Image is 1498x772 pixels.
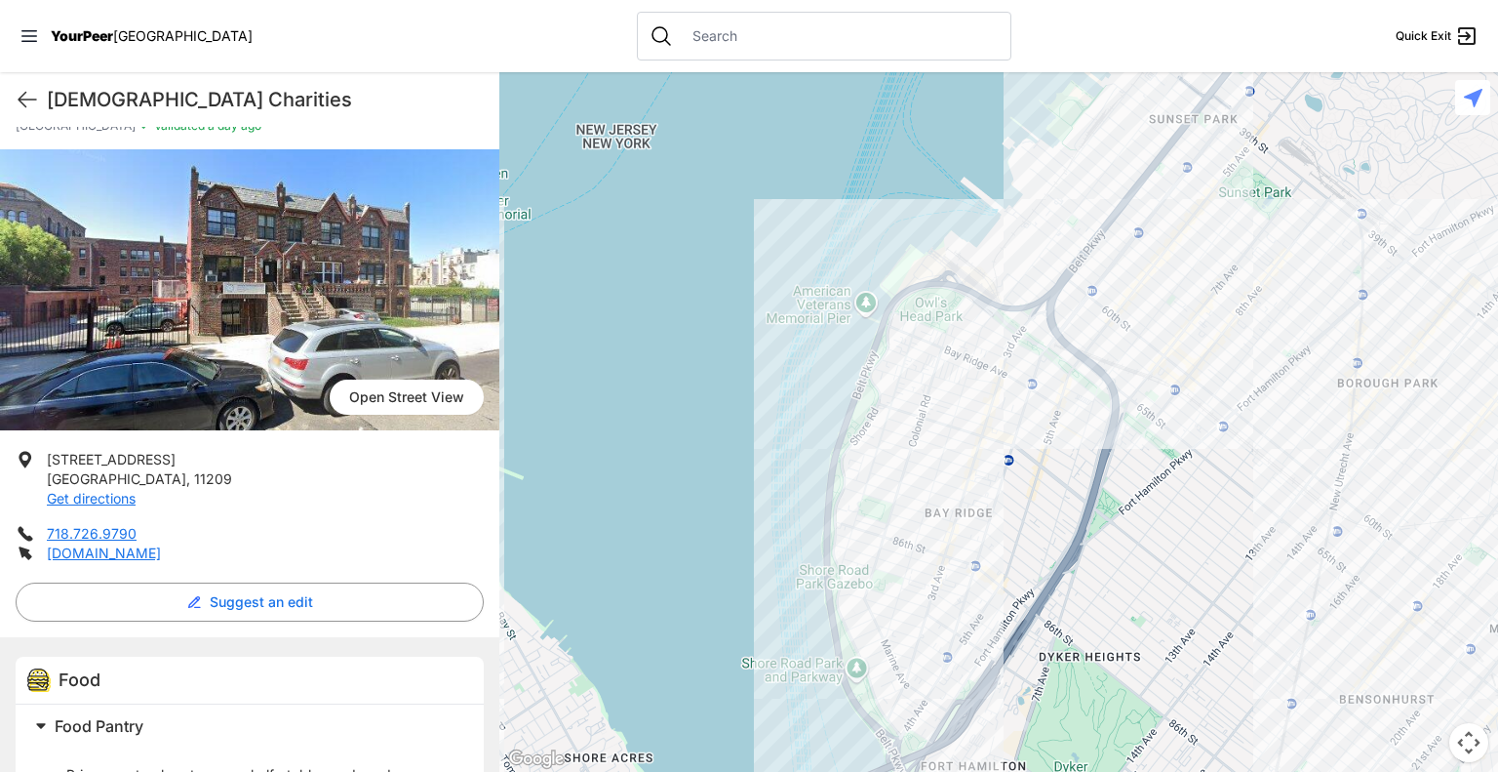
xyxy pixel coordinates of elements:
[194,470,232,487] span: 11209
[1396,28,1451,44] span: Quick Exit
[55,716,143,736] span: Food Pantry
[330,380,484,415] span: Open Street View
[51,30,253,42] a: YourPeer[GEOGRAPHIC_DATA]
[47,525,137,542] a: 718.726.9790
[681,26,999,46] input: Search
[1449,723,1488,762] button: Map camera controls
[1396,24,1478,48] a: Quick Exit
[210,592,313,612] span: Suggest an edit
[504,747,569,772] img: Google
[51,27,113,44] span: YourPeer
[47,451,176,467] span: [STREET_ADDRESS]
[47,86,484,113] h1: [DEMOGRAPHIC_DATA] Charities
[186,470,190,487] span: ,
[59,670,100,690] span: Food
[504,747,569,772] a: Open this area in Google Maps (opens a new window)
[16,583,484,622] button: Suggest an edit
[113,27,253,44] span: [GEOGRAPHIC_DATA]
[47,545,161,561] a: [DOMAIN_NAME]
[47,470,186,487] span: [GEOGRAPHIC_DATA]
[47,490,136,507] a: Get directions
